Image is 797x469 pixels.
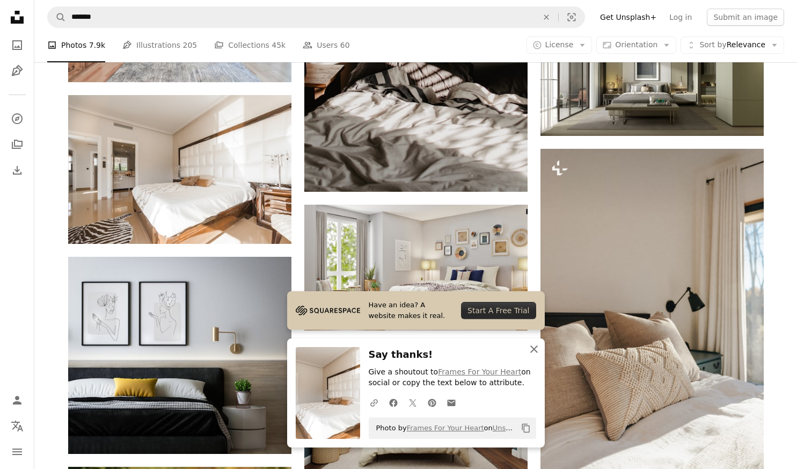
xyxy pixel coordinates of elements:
[68,257,291,454] img: black and white bed linen
[272,39,286,51] span: 45k
[304,205,528,330] img: black laptop computer on white bed
[493,424,524,432] a: Unsplash
[340,39,350,51] span: 60
[183,39,198,51] span: 205
[615,40,657,49] span: Orientation
[122,28,197,62] a: Illustrations 205
[304,263,528,272] a: black laptop computer on white bed
[214,28,286,62] a: Collections 45k
[517,419,535,437] button: Copy to clipboard
[303,28,350,62] a: Users 60
[6,160,28,181] a: Download History
[6,34,28,56] a: Photos
[540,75,764,85] a: gray bed in bedroom
[6,134,28,155] a: Collections
[369,300,453,321] span: Have an idea? A website makes it real.
[535,7,558,27] button: Clear
[6,60,28,82] a: Illustrations
[371,420,517,437] span: Photo by on
[47,6,585,28] form: Find visuals sitewide
[681,37,784,54] button: Sort byRelevance
[6,108,28,129] a: Explore
[68,95,291,244] img: brown wooden bed frame with white cover beside brown wooden nightstand
[540,24,764,136] img: gray bed in bedroom
[6,389,28,411] a: Log in / Sign up
[422,392,442,413] a: Share on Pinterest
[663,9,698,26] a: Log in
[68,350,291,360] a: black and white bed linen
[699,40,726,49] span: Sort by
[68,164,291,174] a: brown wooden bed frame with white cover beside brown wooden nightstand
[438,367,521,376] a: Frames For Your Heart
[442,392,461,413] a: Share over email
[369,367,536,388] p: Give a shoutout to on social or copy the text below to attribute.
[403,392,422,413] a: Share on Twitter
[6,415,28,437] button: Language
[369,347,536,363] h3: Say thanks!
[699,40,765,50] span: Relevance
[6,441,28,463] button: Menu
[545,40,574,49] span: License
[287,291,545,330] a: Have an idea? A website makes it real.Start A Free Trial
[48,7,66,27] button: Search Unsplash
[461,302,536,319] div: Start A Free Trial
[407,424,484,432] a: Frames For Your Heart
[540,312,764,321] a: a bed with a white comforter and pillows
[707,9,784,26] button: Submit an image
[596,37,676,54] button: Orientation
[296,302,360,319] img: file-1705255347840-230a6ab5bca9image
[594,9,663,26] a: Get Unsplash+
[527,37,593,54] button: License
[559,7,584,27] button: Visual search
[384,392,403,413] a: Share on Facebook
[6,6,28,30] a: Home — Unsplash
